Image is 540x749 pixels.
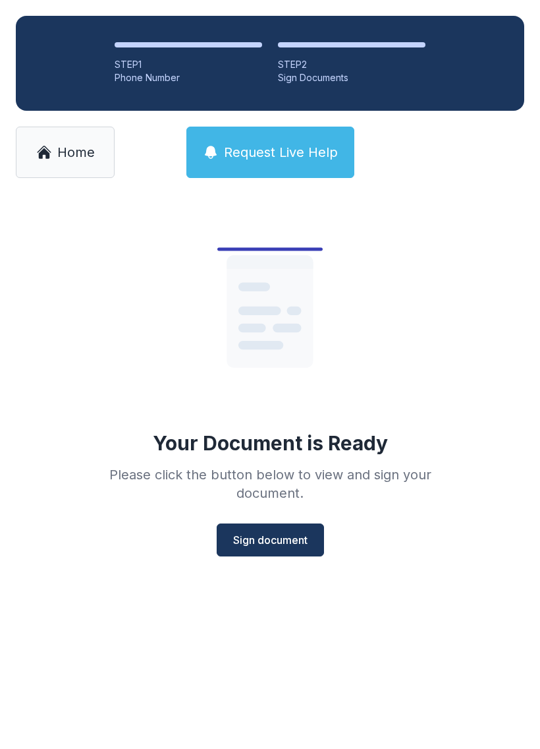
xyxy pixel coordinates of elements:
div: STEP 2 [278,58,425,71]
span: Sign document [233,532,308,548]
span: Request Live Help [224,143,338,162]
span: Home [57,143,95,162]
div: Sign Documents [278,71,425,84]
div: STEP 1 [115,58,262,71]
div: Please click the button below to view and sign your document. [80,465,460,502]
div: Your Document is Ready [153,431,388,455]
div: Phone Number [115,71,262,84]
